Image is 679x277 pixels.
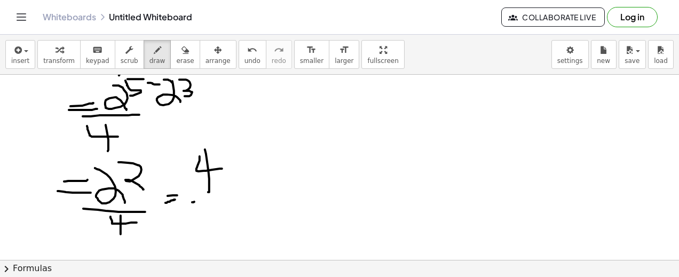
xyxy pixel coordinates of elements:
[43,57,75,65] span: transform
[144,40,171,69] button: draw
[501,7,605,27] button: Collaborate Live
[597,57,610,65] span: new
[244,57,260,65] span: undo
[11,57,29,65] span: insert
[306,44,317,57] i: format_size
[206,57,231,65] span: arrange
[272,57,286,65] span: redo
[266,40,292,69] button: redoredo
[300,57,323,65] span: smaller
[247,44,257,57] i: undo
[5,40,35,69] button: insert
[170,40,200,69] button: erase
[648,40,674,69] button: load
[329,40,359,69] button: format_sizelarger
[200,40,236,69] button: arrange
[37,40,81,69] button: transform
[551,40,589,69] button: settings
[43,12,96,22] a: Whiteboards
[367,57,398,65] span: fullscreen
[86,57,109,65] span: keypad
[557,57,583,65] span: settings
[361,40,404,69] button: fullscreen
[510,12,596,22] span: Collaborate Live
[335,57,353,65] span: larger
[625,57,639,65] span: save
[121,57,138,65] span: scrub
[294,40,329,69] button: format_sizesmaller
[274,44,284,57] i: redo
[654,57,668,65] span: load
[149,57,165,65] span: draw
[80,40,115,69] button: keyboardkeypad
[115,40,144,69] button: scrub
[239,40,266,69] button: undoundo
[92,44,102,57] i: keyboard
[176,57,194,65] span: erase
[607,7,658,27] button: Log in
[619,40,646,69] button: save
[13,9,30,26] button: Toggle navigation
[339,44,349,57] i: format_size
[591,40,617,69] button: new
